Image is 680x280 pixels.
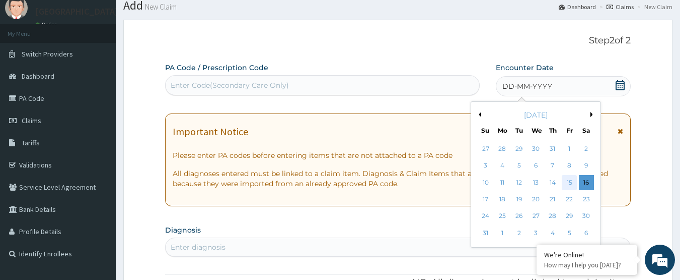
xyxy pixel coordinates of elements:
[607,3,634,11] a: Claims
[22,72,54,81] span: Dashboard
[52,57,169,70] div: Chat with us now
[495,226,510,241] div: Choose Monday, September 1st, 2025
[478,158,493,174] div: Choose Sunday, August 3rd, 2025
[579,158,594,174] div: Choose Saturday, August 9th, 2025
[495,192,510,207] div: Choose Monday, August 18th, 2025
[478,209,493,224] div: Choose Sunday, August 24th, 2025
[498,126,506,135] div: Mo
[562,192,577,207] div: Choose Friday, August 22nd, 2025
[579,141,594,156] div: Choose Saturday, August 2nd, 2025
[165,225,201,235] label: Diagnosis
[171,242,225,252] div: Enter diagnosis
[22,138,40,147] span: Tariffs
[173,169,624,189] p: All diagnoses entered must be linked to a claim item. Diagnosis & Claim Items that are visible bu...
[532,126,540,135] div: We
[512,192,527,207] div: Choose Tuesday, August 19th, 2025
[635,3,672,11] li: New Claim
[528,226,544,241] div: Choose Wednesday, September 3rd, 2025
[173,150,624,160] p: Please enter PA codes before entering items that are not attached to a PA code
[528,141,544,156] div: Choose Wednesday, July 30th, 2025
[481,126,490,135] div: Su
[544,261,630,269] p: How may I help you today?
[495,209,510,224] div: Choose Monday, August 25th, 2025
[165,35,631,46] p: Step 2 of 2
[579,209,594,224] div: Choose Saturday, August 30th, 2025
[165,5,189,29] div: Minimize live chat window
[512,158,527,174] div: Choose Tuesday, August 5th, 2025
[478,192,493,207] div: Choose Sunday, August 17th, 2025
[58,79,139,181] span: We're online!
[5,179,192,214] textarea: Type your message and hit 'Enter'
[545,158,560,174] div: Choose Thursday, August 7th, 2025
[579,175,594,190] div: Choose Saturday, August 16th, 2025
[477,141,594,242] div: month 2025-08
[590,112,595,117] button: Next Month
[545,226,560,241] div: Choose Thursday, September 4th, 2025
[165,63,268,73] label: PA Code / Prescription Code
[512,226,527,241] div: Choose Tuesday, September 2nd, 2025
[528,192,544,207] div: Choose Wednesday, August 20th, 2025
[143,3,177,11] small: New Claim
[173,126,248,137] h1: Important Notice
[545,141,560,156] div: Choose Thursday, July 31st, 2025
[495,141,510,156] div: Choose Monday, July 28th, 2025
[19,50,41,76] img: d_794563401_company_1708531726252_794563401
[565,126,574,135] div: Fr
[579,192,594,207] div: Choose Saturday, August 23rd, 2025
[545,192,560,207] div: Choose Thursday, August 21st, 2025
[495,175,510,190] div: Choose Monday, August 11th, 2025
[478,226,493,241] div: Choose Sunday, August 31st, 2025
[476,112,481,117] button: Previous Month
[35,21,59,28] a: Online
[171,80,289,90] div: Enter Code(Secondary Care Only)
[545,175,560,190] div: Choose Thursday, August 14th, 2025
[515,126,523,135] div: Tu
[582,126,591,135] div: Sa
[562,175,577,190] div: Choose Friday, August 15th, 2025
[495,158,510,174] div: Choose Monday, August 4th, 2025
[562,141,577,156] div: Choose Friday, August 1st, 2025
[528,209,544,224] div: Choose Wednesday, August 27th, 2025
[478,175,493,190] div: Choose Sunday, August 10th, 2025
[478,141,493,156] div: Choose Sunday, July 27th, 2025
[544,250,630,259] div: We're Online!
[35,7,118,16] p: [GEOGRAPHIC_DATA]
[502,81,552,91] span: DD-MM-YYYY
[549,126,557,135] div: Th
[528,175,544,190] div: Choose Wednesday, August 13th, 2025
[562,209,577,224] div: Choose Friday, August 29th, 2025
[545,209,560,224] div: Choose Thursday, August 28th, 2025
[22,49,73,59] span: Switch Providers
[512,141,527,156] div: Choose Tuesday, July 29th, 2025
[579,226,594,241] div: Choose Saturday, September 6th, 2025
[562,158,577,174] div: Choose Friday, August 8th, 2025
[475,110,596,120] div: [DATE]
[512,175,527,190] div: Choose Tuesday, August 12th, 2025
[562,226,577,241] div: Choose Friday, September 5th, 2025
[528,158,544,174] div: Choose Wednesday, August 6th, 2025
[512,209,527,224] div: Choose Tuesday, August 26th, 2025
[22,116,41,125] span: Claims
[559,3,596,11] a: Dashboard
[496,63,554,73] label: Encounter Date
